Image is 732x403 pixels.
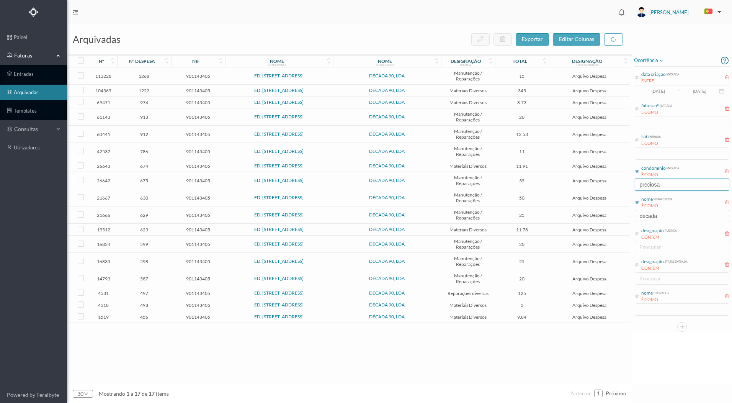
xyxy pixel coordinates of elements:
span: 20 [497,276,547,282]
span: 1222 [119,88,169,93]
div: nome [378,58,392,64]
li: Página Anterior [570,387,591,400]
span: Manutenção / Reparações [443,175,493,186]
a: ED. [STREET_ADDRESS] [254,314,304,319]
span: 901143405 [173,100,223,105]
a: 1 [595,388,602,399]
span: 19512 [92,227,115,233]
div: ENTRE [641,78,679,84]
span: Arquivo Despesa [551,100,628,105]
span: Reparações diversas [443,290,493,296]
i: icon: down [83,392,88,396]
a: ED. [STREET_ADDRESS] [254,212,304,218]
a: DÉCADA 90, LDA [369,290,405,296]
a: ED. [STREET_ADDRESS] [254,195,304,200]
div: nº [99,58,104,64]
span: Faturas [12,52,54,59]
span: Materiais Diversos [443,88,493,93]
span: 21667 [92,195,115,201]
span: exportar [522,36,543,42]
div: nif [192,58,200,64]
div: rubrica [460,63,471,66]
a: ED. [STREET_ADDRESS] [254,99,304,105]
span: 901143405 [173,149,223,154]
span: 14793 [92,276,115,282]
span: próximo [606,390,626,396]
a: DÉCADA 90, LDA [369,226,405,232]
a: ED. [STREET_ADDRESS] [254,302,304,308]
span: Manutenção / Reparações [443,111,493,123]
a: ED. [STREET_ADDRESS] [254,131,304,137]
span: 1519 [92,314,115,320]
span: 17 [133,390,142,397]
span: 5 [497,302,547,308]
a: DÉCADA 90, LDA [369,73,405,79]
span: 20 [497,114,547,120]
div: entrada [647,133,661,139]
span: 60441 [92,131,115,137]
span: Arquivo Despesa [551,195,628,201]
span: 901143405 [173,241,223,247]
a: DÉCADA 90, LDA [369,241,405,247]
span: 16833 [92,259,115,264]
span: 901143405 [173,73,223,79]
li: Página Seguinte [606,387,626,400]
div: fatura nº [641,102,659,109]
span: 674 [119,163,169,169]
span: 1268 [119,73,169,79]
a: DÉCADA 90, LDA [369,195,405,200]
span: 912 [119,131,169,137]
div: É COMO [641,297,670,303]
div: designação [572,58,603,64]
span: Arquivo Despesa [551,241,628,247]
i: icon: bell [617,7,627,17]
span: Materiais Diversos [443,314,493,320]
span: 623 [119,227,169,233]
i: icon: question-circle-o [721,54,729,66]
span: Arquivo Despesa [551,88,628,93]
a: ED. [STREET_ADDRESS] [254,163,304,169]
a: DÉCADA 90, LDA [369,258,405,264]
button: PT [698,6,724,18]
span: 15 [497,73,547,79]
span: 42537 [92,149,115,154]
div: É COMO [641,203,672,209]
span: 69471 [92,100,115,105]
div: data criação [641,71,666,78]
a: DÉCADA 90, LDA [369,302,405,308]
span: Manutenção / Reparações [443,209,493,221]
span: 26642 [92,178,115,183]
span: 901143405 [173,178,223,183]
div: É COMO [641,172,679,178]
span: 4318 [92,302,115,308]
span: 16834 [92,241,115,247]
div: 30 [77,388,83,400]
span: 913 [119,114,169,120]
a: DÉCADA 90, LDA [369,114,405,120]
span: 630 [119,195,169,201]
div: condomínio [268,63,286,66]
div: CONTÉM [641,265,688,272]
span: 598 [119,259,169,264]
span: 599 [119,241,169,247]
span: Manutenção / Reparações [443,128,493,140]
span: 1 [125,390,131,397]
span: mostrando [99,390,125,397]
span: 21666 [92,212,115,218]
span: 498 [119,302,169,308]
span: 113228 [92,73,115,79]
div: nome [270,58,284,64]
span: 901143405 [173,114,223,120]
span: Manutenção / Reparações [443,146,493,157]
div: É COMO [641,140,661,147]
span: Arquivo Despesa [551,178,628,183]
a: DÉCADA 90, LDA [369,163,405,169]
a: ED. [STREET_ADDRESS] [254,226,304,232]
span: 901143405 [173,227,223,233]
span: 17 [147,390,156,397]
a: DÉCADA 90, LDA [369,131,405,137]
div: status entrada [576,63,598,66]
a: ED. [STREET_ADDRESS] [254,148,304,154]
span: 901143405 [173,302,223,308]
img: Logo [29,7,38,17]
